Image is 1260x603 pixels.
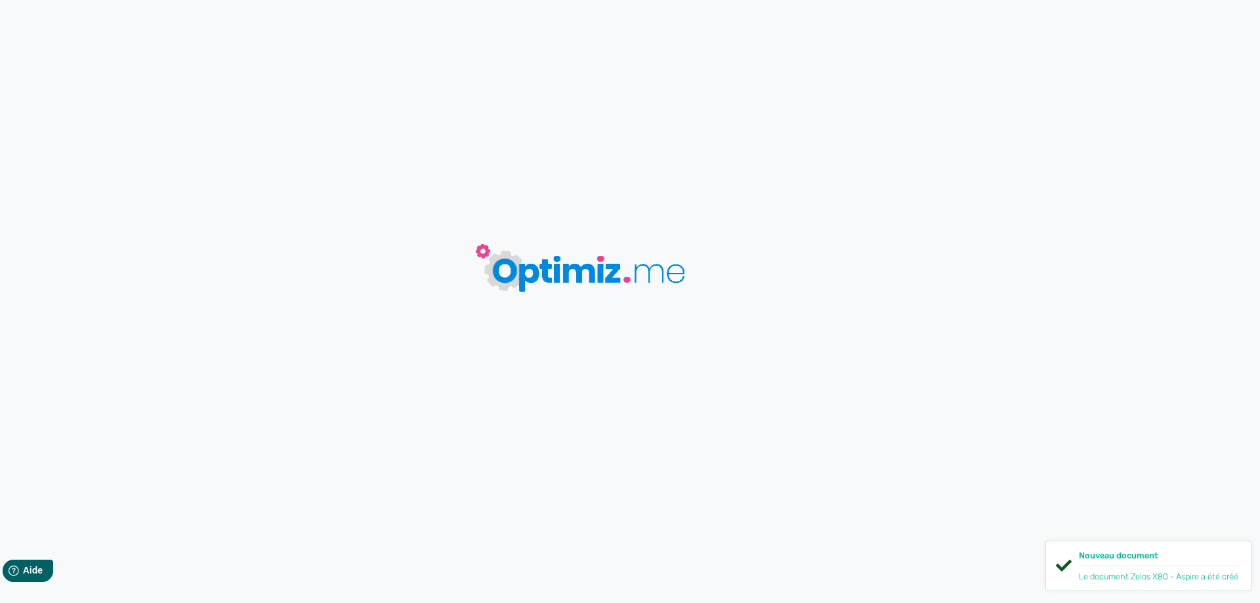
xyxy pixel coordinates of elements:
[441,211,736,322] img: loader-big-blue.gif
[1079,570,1238,583] div: Le document Zelos X80 - Aspire a été créé
[67,10,87,21] span: Aide
[1079,549,1238,566] div: Nouveau document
